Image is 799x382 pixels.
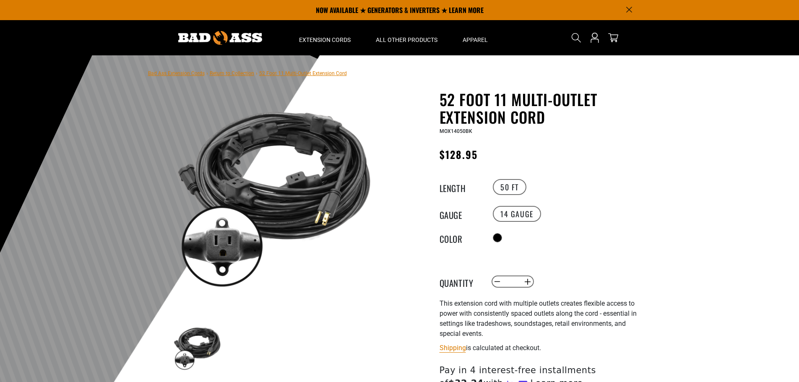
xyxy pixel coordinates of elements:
[210,70,254,76] a: Return to Collection
[376,36,437,44] span: All Other Products
[178,31,262,45] img: Bad Ass Extension Cords
[440,91,645,126] h1: 52 Foot 11 Multi-Outlet Extension Cord
[440,182,481,192] legend: Length
[440,232,481,243] legend: Color
[440,128,472,134] span: MOX14050BK
[440,208,481,219] legend: Gauge
[463,36,488,44] span: Apparel
[173,323,221,372] img: black
[363,20,450,55] summary: All Other Products
[570,31,583,44] summary: Search
[493,179,526,195] label: 50 FT
[440,344,466,352] a: Shipping
[148,70,205,76] a: Bad Ass Extension Cords
[148,68,347,78] nav: breadcrumbs
[259,70,347,76] span: 52 Foot 11 Multi-Outlet Extension Cord
[440,342,645,353] div: is calculated at checkout.
[299,36,351,44] span: Extension Cords
[440,299,637,338] span: This extension cord with multiple outlets creates flexible access to power with consistently spac...
[206,70,208,76] span: ›
[256,70,258,76] span: ›
[440,147,478,162] span: $128.95
[493,206,541,222] label: 14 Gauge
[286,20,363,55] summary: Extension Cords
[450,20,500,55] summary: Apparel
[173,92,375,294] img: black
[440,276,481,287] label: Quantity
